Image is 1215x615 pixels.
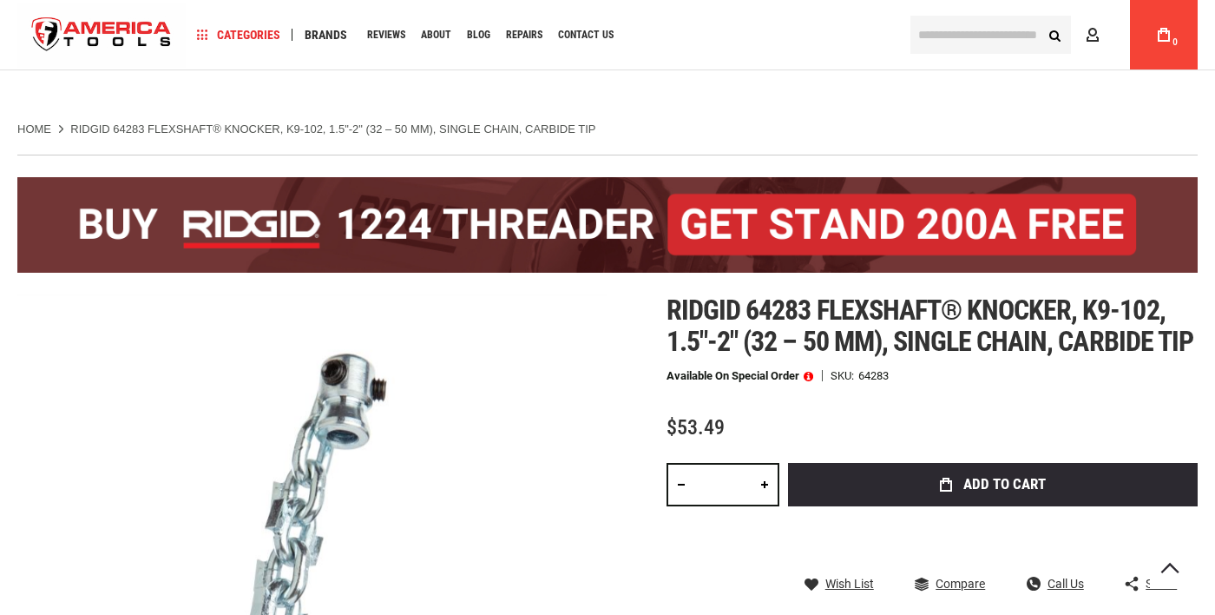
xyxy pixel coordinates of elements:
span: About [421,30,451,40]
span: Ridgid 64283 flexshaft® knocker, k9-102, 1.5"-2" (32 – 50 mm), single chain, carbide tip [667,294,1193,358]
span: Repairs [506,30,542,40]
span: Categories [197,29,280,41]
a: About [413,23,459,47]
button: Add to Cart [788,463,1198,506]
a: Wish List [805,576,874,592]
a: Home [17,122,51,137]
a: Contact Us [550,23,621,47]
strong: RIDGID 64283 FLEXSHAFT® KNOCKER, K9-102, 1.5"-2" (32 – 50 MM), SINGLE CHAIN, CARBIDE TIP [70,122,595,136]
span: Add to Cart [963,477,1046,492]
button: Search [1038,18,1071,51]
a: store logo [17,3,186,68]
div: 64283 [858,370,889,381]
iframe: Secure express checkout frame [785,512,1201,519]
span: Share [1146,578,1177,590]
span: Reviews [367,30,405,40]
a: Categories [189,23,288,47]
span: Brands [305,29,347,41]
a: Compare [915,576,985,592]
span: Wish List [825,578,874,590]
img: BOGO: Buy the RIDGID® 1224 Threader (26092), get the 92467 200A Stand FREE! [17,177,1198,273]
a: Reviews [359,23,413,47]
strong: SKU [831,370,858,381]
a: Call Us [1027,576,1084,592]
span: $53.49 [667,415,725,440]
span: Compare [936,578,985,590]
a: Repairs [498,23,550,47]
span: 0 [1172,37,1178,47]
span: Contact Us [558,30,614,40]
a: Blog [459,23,498,47]
span: Call Us [1048,578,1084,590]
img: America Tools [17,3,186,68]
a: Brands [297,23,355,47]
span: Blog [467,30,490,40]
p: Available on Special Order [667,370,813,382]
